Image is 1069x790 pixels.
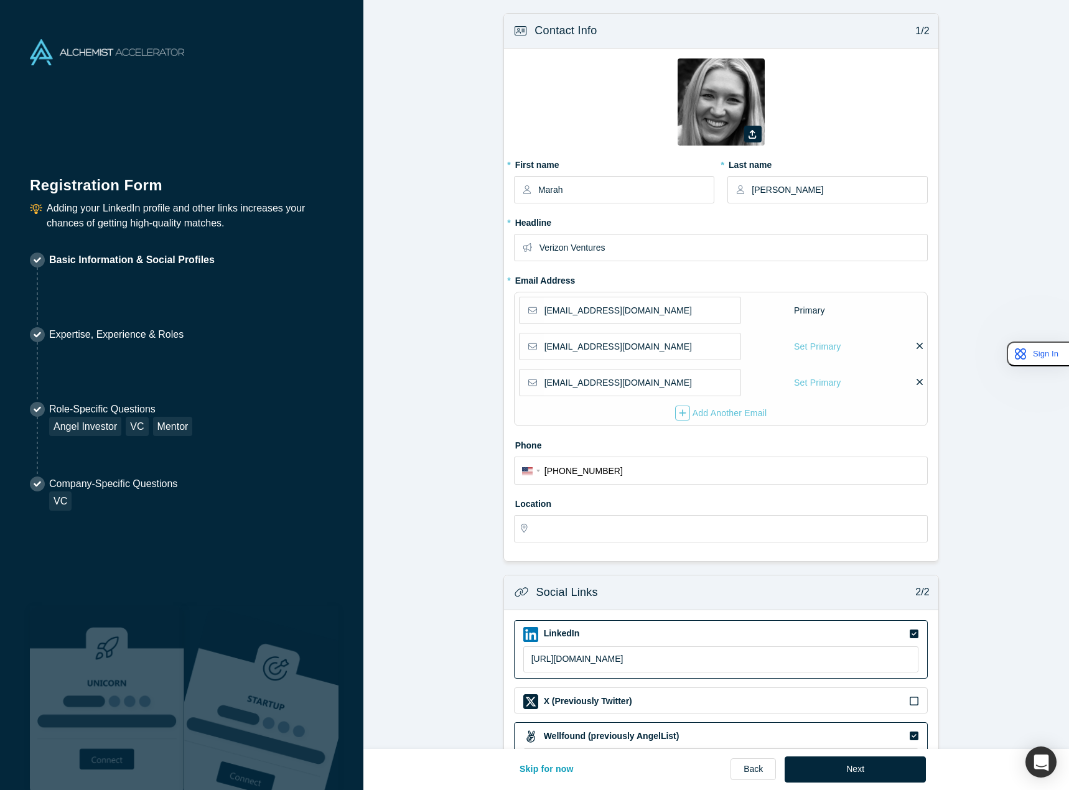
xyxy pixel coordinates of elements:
[543,695,632,708] label: X (Previously Twitter)
[506,756,587,783] button: Skip for now
[49,491,72,511] div: VC
[514,212,928,230] label: Headline
[514,270,576,287] label: Email Address
[543,730,679,743] label: Wellfound (previously AngelList)
[514,435,928,452] label: Phone
[514,154,714,172] label: First name
[536,584,598,601] h3: Social Links
[514,620,928,679] div: LinkedIn iconLinkedIn
[30,161,334,197] h1: Registration Form
[49,327,184,342] p: Expertise, Experience & Roles
[523,627,538,642] img: LinkedIn icon
[727,154,928,172] label: Last name
[534,22,597,39] h3: Contact Info
[678,58,765,146] img: Profile user default
[49,417,121,436] div: Angel Investor
[909,585,930,600] p: 2/2
[126,417,148,436] div: VC
[514,722,928,781] div: Wellfound (previously AngelList) iconWellfound (previously AngelList)
[785,756,926,783] button: Next
[49,476,177,491] p: Company-Specific Questions
[675,406,767,421] div: Add Another Email
[909,24,930,39] p: 1/2
[47,201,334,231] p: Adding your LinkedIn profile and other links increases your chances of getting high-quality matches.
[30,39,184,65] img: Alchemist Accelerator Logo
[731,758,776,780] a: Back
[184,606,338,790] img: Prism AI
[675,405,768,421] button: Add Another Email
[523,729,538,744] img: Wellfound (previously AngelList) icon
[793,336,841,358] div: Set Primary
[49,402,192,417] p: Role-Specific Questions
[793,372,841,394] div: Set Primary
[523,694,538,709] img: X (Previously Twitter) icon
[543,627,580,640] label: LinkedIn
[514,493,928,511] label: Location
[793,300,826,322] div: Primary
[514,687,928,713] div: X (Previously Twitter) iconX (Previously Twitter)
[153,417,193,436] div: Mentor
[30,606,184,790] img: Robust Technologies
[49,253,215,267] p: Basic Information & Social Profiles
[539,235,927,261] input: Partner, CEO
